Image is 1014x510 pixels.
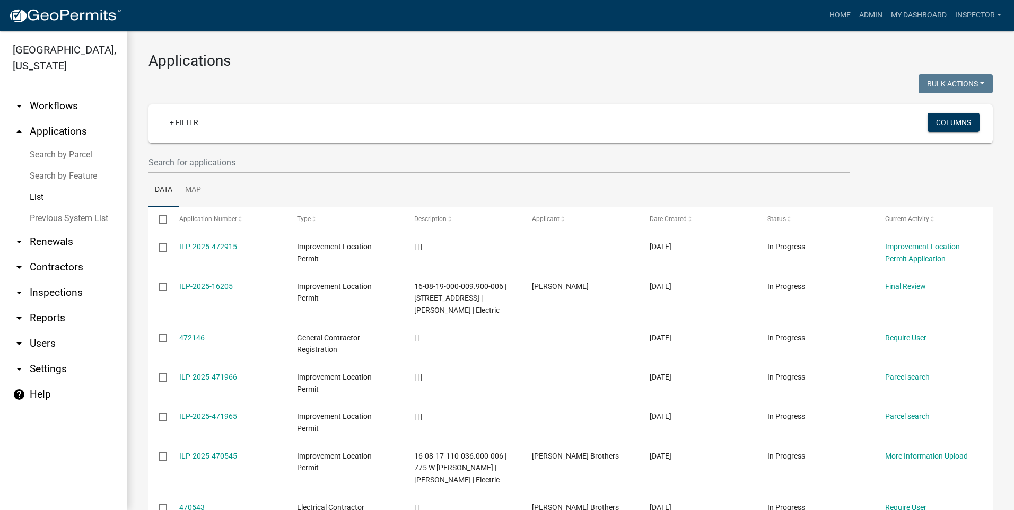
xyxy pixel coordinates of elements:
span: Improvement Location Permit [297,412,372,433]
datatable-header-cell: Status [757,207,875,232]
span: 09/03/2025 [650,282,671,291]
button: Columns [928,113,980,132]
span: 09/02/2025 [650,373,671,381]
datatable-header-cell: Current Activity [875,207,993,232]
span: 16-08-17-110-036.000-006 | 775 W SANCHEZ TR | ASHLEY MILLER | Electric [414,452,506,485]
h3: Applications [148,52,993,70]
i: arrow_drop_down [13,100,25,112]
a: 472146 [179,333,205,342]
i: arrow_drop_down [13,261,25,274]
i: arrow_drop_down [13,363,25,375]
span: In Progress [767,282,805,291]
span: 16-08-19-000-009.900-006 | 3056 N CO RD 850 E | Jonathan Crowe | Electric [414,282,506,315]
span: In Progress [767,242,805,251]
span: Type [297,215,311,223]
span: Improvement Location Permit [297,282,372,303]
datatable-header-cell: Date Created [640,207,757,232]
a: Map [179,173,207,207]
a: ILP-2025-471966 [179,373,237,381]
a: ILP-2025-16205 [179,282,233,291]
span: Applicant [532,215,560,223]
span: Peterman Brothers [532,452,619,460]
a: ILP-2025-470545 [179,452,237,460]
span: 09/02/2025 [650,333,671,342]
span: Application Number [179,215,237,223]
span: | | | [414,242,422,251]
datatable-header-cell: Select [148,207,169,232]
a: Require User [885,333,926,342]
span: General Contractor Registration [297,333,360,354]
span: Description [414,215,447,223]
datatable-header-cell: Application Number [169,207,286,232]
a: Improvement Location Permit Application [885,242,960,263]
i: arrow_drop_down [13,235,25,248]
i: arrow_drop_up [13,125,25,138]
span: In Progress [767,373,805,381]
datatable-header-cell: Description [404,207,522,232]
a: Parcel search [885,412,930,420]
a: Final Review [885,282,926,291]
a: More Information Upload [885,452,968,460]
span: Date Created [650,215,687,223]
i: arrow_drop_down [13,312,25,324]
a: ILP-2025-472915 [179,242,237,251]
span: Current Activity [885,215,929,223]
a: My Dashboard [887,5,951,25]
span: 09/02/2025 [650,412,671,420]
span: 08/28/2025 [650,452,671,460]
a: Data [148,173,179,207]
i: arrow_drop_down [13,337,25,350]
span: Improvement Location Permit [297,452,372,472]
a: Admin [855,5,887,25]
button: Bulk Actions [919,74,993,93]
span: | | [414,333,419,342]
span: | | | [414,412,422,420]
datatable-header-cell: Type [286,207,404,232]
span: 09/03/2025 [650,242,671,251]
span: | | | [414,373,422,381]
a: Home [825,5,855,25]
a: Inspector [951,5,1006,25]
span: Status [767,215,786,223]
datatable-header-cell: Applicant [522,207,640,232]
input: Search for applications [148,152,850,173]
span: Debbie Martin [532,282,589,291]
a: Parcel search [885,373,930,381]
i: help [13,388,25,401]
span: In Progress [767,412,805,420]
a: ILP-2025-471965 [179,412,237,420]
span: Improvement Location Permit [297,373,372,393]
span: In Progress [767,452,805,460]
span: Improvement Location Permit [297,242,372,263]
a: + Filter [161,113,207,132]
i: arrow_drop_down [13,286,25,299]
span: In Progress [767,333,805,342]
